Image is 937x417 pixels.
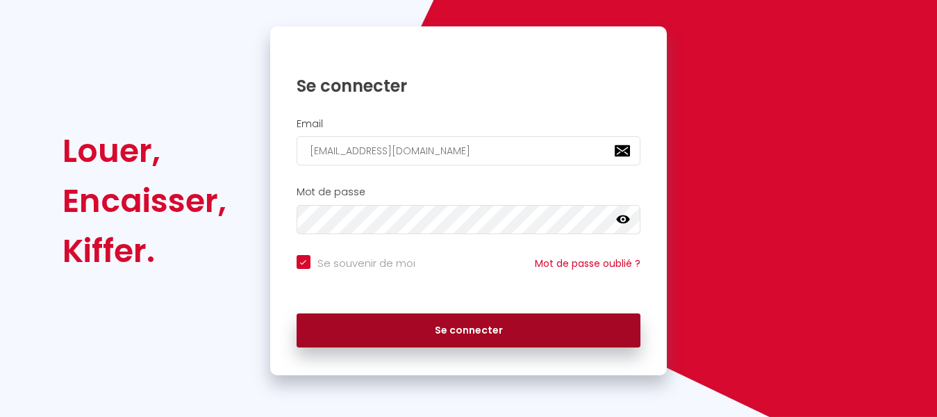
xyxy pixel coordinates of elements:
[297,136,641,165] input: Ton Email
[63,226,226,276] div: Kiffer.
[535,256,640,270] a: Mot de passe oublié ?
[63,126,226,176] div: Louer,
[297,186,641,198] h2: Mot de passe
[63,176,226,226] div: Encaisser,
[297,118,641,130] h2: Email
[297,313,641,348] button: Se connecter
[297,75,641,97] h1: Se connecter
